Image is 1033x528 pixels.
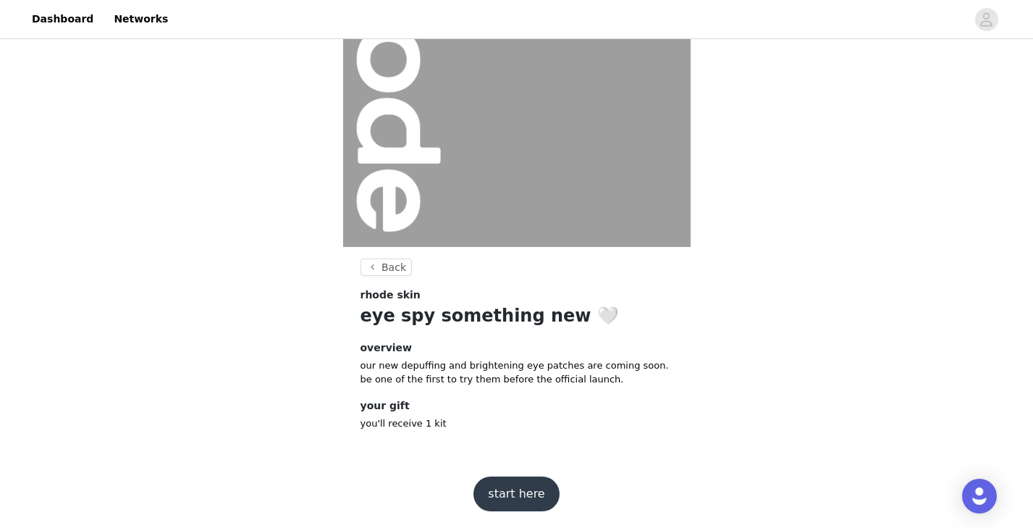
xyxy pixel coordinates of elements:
p: our new depuffing and brightening eye patches are coming soon. be one of the first to try them be... [361,359,673,387]
button: start here [473,477,559,511]
h1: eye spy something new 🤍 [361,303,673,329]
button: Back [361,259,413,276]
a: Networks [105,3,177,35]
div: Open Intercom Messenger [962,479,997,514]
div: avatar [979,8,993,31]
h4: overview [361,340,673,356]
p: you'll receive 1 kit [361,416,673,431]
a: Dashboard [23,3,102,35]
h4: your gift [361,398,673,414]
span: rhode skin [361,288,421,303]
